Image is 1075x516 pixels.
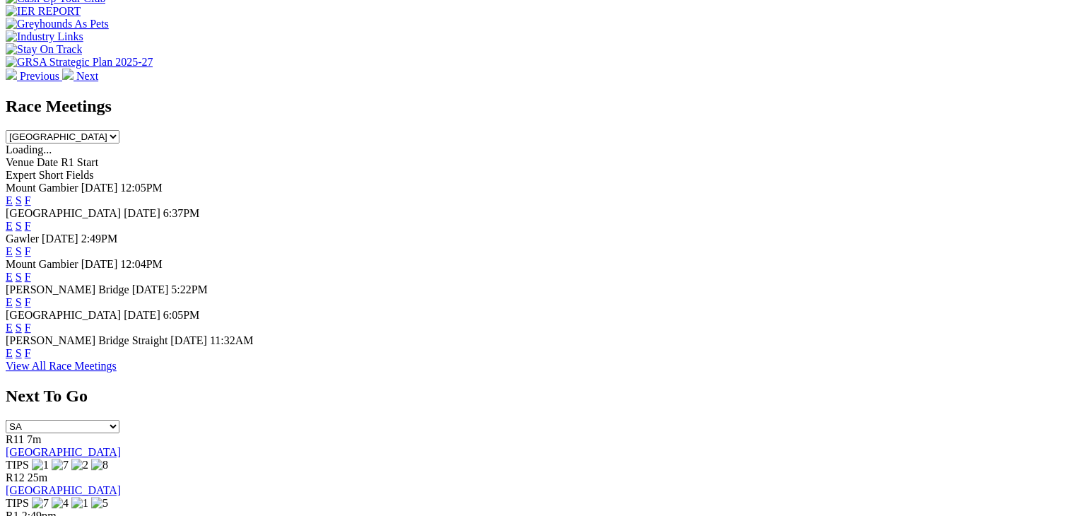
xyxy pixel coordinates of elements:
[6,233,39,245] span: Gawler
[6,143,52,156] span: Loading...
[16,220,22,232] a: S
[42,233,78,245] span: [DATE]
[6,471,25,483] span: R12
[6,56,153,69] img: GRSA Strategic Plan 2025-27
[6,194,13,206] a: E
[6,322,13,334] a: E
[62,69,74,80] img: chevron-right-pager-white.svg
[25,194,31,206] a: F
[91,497,108,510] img: 5
[52,497,69,510] img: 4
[6,271,13,283] a: E
[6,70,62,82] a: Previous
[210,334,254,346] span: 11:32AM
[25,220,31,232] a: F
[39,169,64,181] span: Short
[124,309,160,321] span: [DATE]
[171,283,208,295] span: 5:22PM
[6,18,109,30] img: Greyhounds As Pets
[71,459,88,471] img: 2
[6,43,82,56] img: Stay On Track
[27,433,41,445] span: 7m
[120,182,163,194] span: 12:05PM
[16,296,22,308] a: S
[25,322,31,334] a: F
[20,70,59,82] span: Previous
[170,334,207,346] span: [DATE]
[6,97,1069,116] h2: Race Meetings
[25,245,31,257] a: F
[6,347,13,359] a: E
[16,322,22,334] a: S
[132,283,169,295] span: [DATE]
[6,69,17,80] img: chevron-left-pager-white.svg
[61,156,98,168] span: R1 Start
[6,387,1069,406] h2: Next To Go
[6,484,121,496] a: [GEOGRAPHIC_DATA]
[32,497,49,510] img: 7
[25,296,31,308] a: F
[6,446,121,458] a: [GEOGRAPHIC_DATA]
[6,497,29,509] span: TIPS
[81,182,118,194] span: [DATE]
[6,207,121,219] span: [GEOGRAPHIC_DATA]
[28,471,47,483] span: 25m
[66,169,93,181] span: Fields
[81,258,118,270] span: [DATE]
[62,70,98,82] a: Next
[71,497,88,510] img: 1
[91,459,108,471] img: 8
[163,309,200,321] span: 6:05PM
[16,245,22,257] a: S
[6,433,24,445] span: R11
[6,245,13,257] a: E
[76,70,98,82] span: Next
[6,30,83,43] img: Industry Links
[120,258,163,270] span: 12:04PM
[6,5,81,18] img: IER REPORT
[6,459,29,471] span: TIPS
[6,156,34,168] span: Venue
[37,156,58,168] span: Date
[52,459,69,471] img: 7
[6,309,121,321] span: [GEOGRAPHIC_DATA]
[6,258,78,270] span: Mount Gambier
[16,194,22,206] a: S
[25,271,31,283] a: F
[16,271,22,283] a: S
[6,220,13,232] a: E
[6,360,117,372] a: View All Race Meetings
[6,283,129,295] span: [PERSON_NAME] Bridge
[124,207,160,219] span: [DATE]
[6,296,13,308] a: E
[6,169,36,181] span: Expert
[25,347,31,359] a: F
[6,334,168,346] span: [PERSON_NAME] Bridge Straight
[16,347,22,359] a: S
[163,207,200,219] span: 6:37PM
[6,182,78,194] span: Mount Gambier
[81,233,118,245] span: 2:49PM
[32,459,49,471] img: 1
